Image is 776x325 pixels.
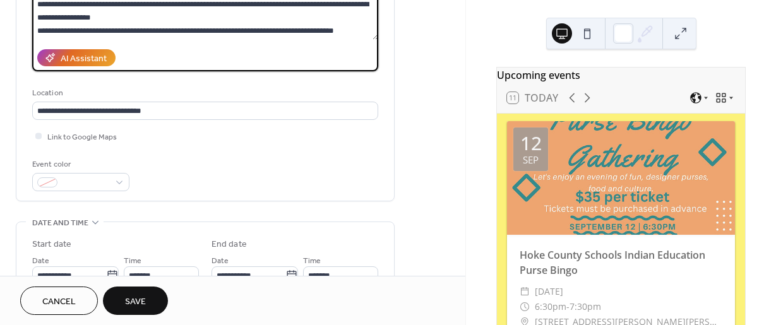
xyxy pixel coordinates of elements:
button: Cancel [20,287,98,315]
span: Date [32,254,49,268]
div: Sep [523,155,539,165]
span: 7:30pm [570,299,601,314]
div: Start date [32,238,71,251]
div: Upcoming events [497,68,745,83]
span: - [566,299,570,314]
div: Hoke County Schools Indian Education Purse Bingo [507,247,735,278]
span: Link to Google Maps [47,131,117,144]
span: Time [303,254,321,268]
button: AI Assistant [37,49,116,66]
span: Time [124,254,141,268]
span: 6:30pm [535,299,566,314]
div: ​ [520,284,530,299]
div: ​ [520,299,530,314]
span: [DATE] [535,284,563,299]
div: Location [32,86,376,100]
span: Date and time [32,216,88,230]
div: End date [212,238,247,251]
span: Date [212,254,229,268]
div: Event color [32,158,127,171]
span: Cancel [42,295,76,309]
button: Save [103,287,168,315]
div: 12 [520,134,542,153]
div: AI Assistant [61,52,107,66]
span: Save [125,295,146,309]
